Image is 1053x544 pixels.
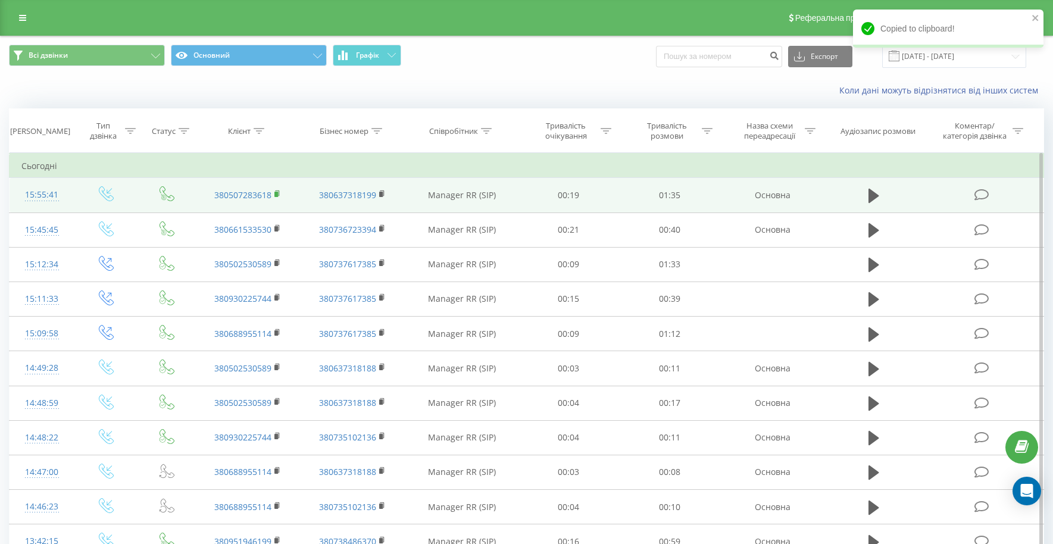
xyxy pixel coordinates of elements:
td: 00:39 [619,282,720,316]
td: 00:19 [518,178,620,212]
a: 380737617385 [319,293,376,304]
td: Manager RR (SIP) [405,386,518,420]
div: Коментар/категорія дзвінка [940,121,1010,141]
td: 00:10 [619,490,720,524]
a: 380502530589 [214,258,271,270]
td: 01:35 [619,178,720,212]
td: Основна [720,178,825,212]
td: Manager RR (SIP) [405,282,518,316]
td: Manager RR (SIP) [405,247,518,282]
td: 00:21 [518,212,620,247]
a: 380735102136 [319,432,376,443]
td: 00:04 [518,490,620,524]
div: 14:48:22 [21,426,62,449]
div: Тривалість очікування [534,121,598,141]
a: 380735102136 [319,501,376,512]
td: Manager RR (SIP) [405,351,518,386]
td: 00:11 [619,351,720,386]
td: Основна [720,386,825,420]
td: 00:03 [518,455,620,489]
div: [PERSON_NAME] [10,126,70,136]
a: 380637318199 [319,189,376,201]
td: Manager RR (SIP) [405,178,518,212]
td: 00:04 [518,420,620,455]
a: 380688955114 [214,328,271,339]
a: 380502530589 [214,362,271,374]
a: 380637318188 [319,466,376,477]
div: 15:55:41 [21,183,62,207]
div: Клієнт [228,126,251,136]
button: Основний [171,45,327,66]
td: Основна [720,212,825,247]
button: Графік [333,45,401,66]
td: Manager RR (SIP) [405,317,518,351]
a: 380637318188 [319,362,376,374]
a: 380688955114 [214,466,271,477]
div: 14:49:28 [21,357,62,380]
a: 380737617385 [319,328,376,339]
td: Manager RR (SIP) [405,420,518,455]
div: Співробітник [429,126,478,136]
div: 14:48:59 [21,392,62,415]
td: 00:15 [518,282,620,316]
div: 14:46:23 [21,495,62,518]
div: Тип дзвінка [85,121,122,141]
span: Всі дзвінки [29,51,68,60]
td: 00:03 [518,351,620,386]
td: Manager RR (SIP) [405,455,518,489]
a: 380502530589 [214,397,271,408]
a: 380736723394 [319,224,376,235]
div: Аудіозапис розмови [840,126,915,136]
a: 380661533530 [214,224,271,235]
td: Manager RR (SIP) [405,490,518,524]
td: Manager RR (SIP) [405,212,518,247]
a: Коли дані можуть відрізнятися вiд інших систем [839,85,1044,96]
div: 15:12:34 [21,253,62,276]
a: 380930225744 [214,432,271,443]
div: 14:47:00 [21,461,62,484]
a: 380737617385 [319,258,376,270]
td: 01:12 [619,317,720,351]
td: 01:33 [619,247,720,282]
td: Основна [720,490,825,524]
div: Copied to clipboard! [853,10,1043,48]
div: 15:45:45 [21,218,62,242]
a: 380507283618 [214,189,271,201]
button: Всі дзвінки [9,45,165,66]
div: Бізнес номер [320,126,368,136]
td: 00:40 [619,212,720,247]
span: Графік [356,51,379,60]
td: 00:17 [619,386,720,420]
div: Тривалість розмови [635,121,699,141]
td: 00:11 [619,420,720,455]
div: Статус [152,126,176,136]
div: Open Intercom Messenger [1013,477,1041,505]
div: 15:11:33 [21,287,62,311]
td: Основна [720,351,825,386]
div: 15:09:58 [21,322,62,345]
a: 380688955114 [214,501,271,512]
td: Сьогодні [10,154,1044,178]
button: close [1032,13,1040,24]
input: Пошук за номером [656,46,782,67]
div: Назва схеми переадресації [738,121,802,141]
a: 380930225744 [214,293,271,304]
a: 380637318188 [319,397,376,408]
span: Реферальна програма [795,13,883,23]
td: 00:04 [518,386,620,420]
td: Основна [720,455,825,489]
td: 00:08 [619,455,720,489]
td: Основна [720,420,825,455]
td: 00:09 [518,317,620,351]
td: 00:09 [518,247,620,282]
button: Експорт [788,46,852,67]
